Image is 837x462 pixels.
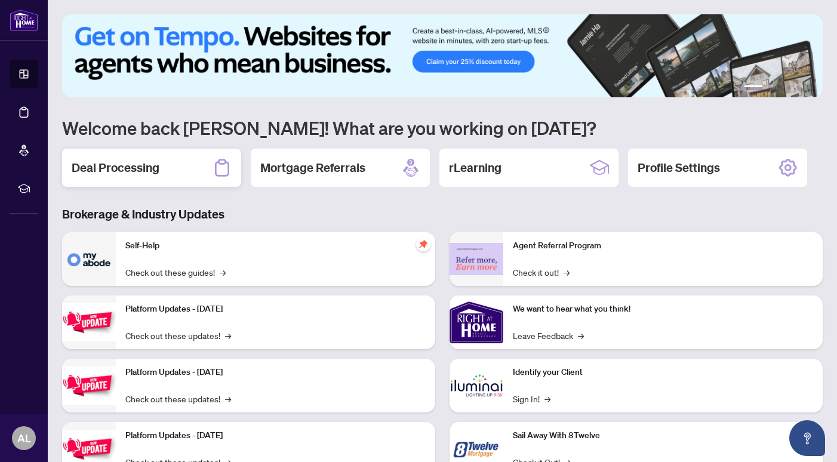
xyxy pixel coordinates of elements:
[17,430,31,446] span: AL
[450,295,503,349] img: We want to hear what you think!
[62,366,116,404] img: Platform Updates - July 8, 2025
[787,85,792,90] button: 4
[225,392,231,405] span: →
[638,159,720,176] h2: Profile Settings
[225,329,231,342] span: →
[125,429,426,442] p: Platform Updates - [DATE]
[768,85,773,90] button: 2
[62,116,823,139] h1: Welcome back [PERSON_NAME]! What are you working on [DATE]?
[806,85,811,90] button: 6
[513,239,813,252] p: Agent Referral Program
[513,392,550,405] a: Sign In!→
[62,206,823,223] h3: Brokerage & Industry Updates
[450,359,503,412] img: Identify your Client
[513,366,813,379] p: Identify your Client
[220,266,226,279] span: →
[72,159,159,176] h2: Deal Processing
[125,303,426,316] p: Platform Updates - [DATE]
[564,266,570,279] span: →
[449,159,501,176] h2: rLearning
[450,243,503,276] img: Agent Referral Program
[260,159,365,176] h2: Mortgage Referrals
[125,366,426,379] p: Platform Updates - [DATE]
[544,392,550,405] span: →
[10,9,38,31] img: logo
[62,232,116,286] img: Self-Help
[125,266,226,279] a: Check out these guides!→
[62,303,116,341] img: Platform Updates - July 21, 2025
[777,85,782,90] button: 3
[125,239,426,252] p: Self-Help
[125,329,231,342] a: Check out these updates!→
[796,85,801,90] button: 5
[513,329,584,342] a: Leave Feedback→
[578,329,584,342] span: →
[789,420,825,456] button: Open asap
[62,14,823,97] img: Slide 0
[513,303,813,316] p: We want to hear what you think!
[513,266,570,279] a: Check it out!→
[744,85,763,90] button: 1
[416,237,430,251] span: pushpin
[125,392,231,405] a: Check out these updates!→
[513,429,813,442] p: Sail Away With 8Twelve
